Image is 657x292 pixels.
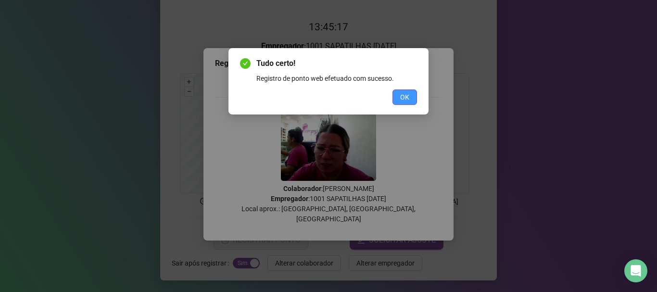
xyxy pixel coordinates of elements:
[240,58,251,69] span: check-circle
[624,259,647,282] div: Open Intercom Messenger
[400,92,409,102] span: OK
[256,58,417,69] span: Tudo certo!
[392,89,417,105] button: OK
[256,73,417,84] div: Registro de ponto web efetuado com sucesso.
